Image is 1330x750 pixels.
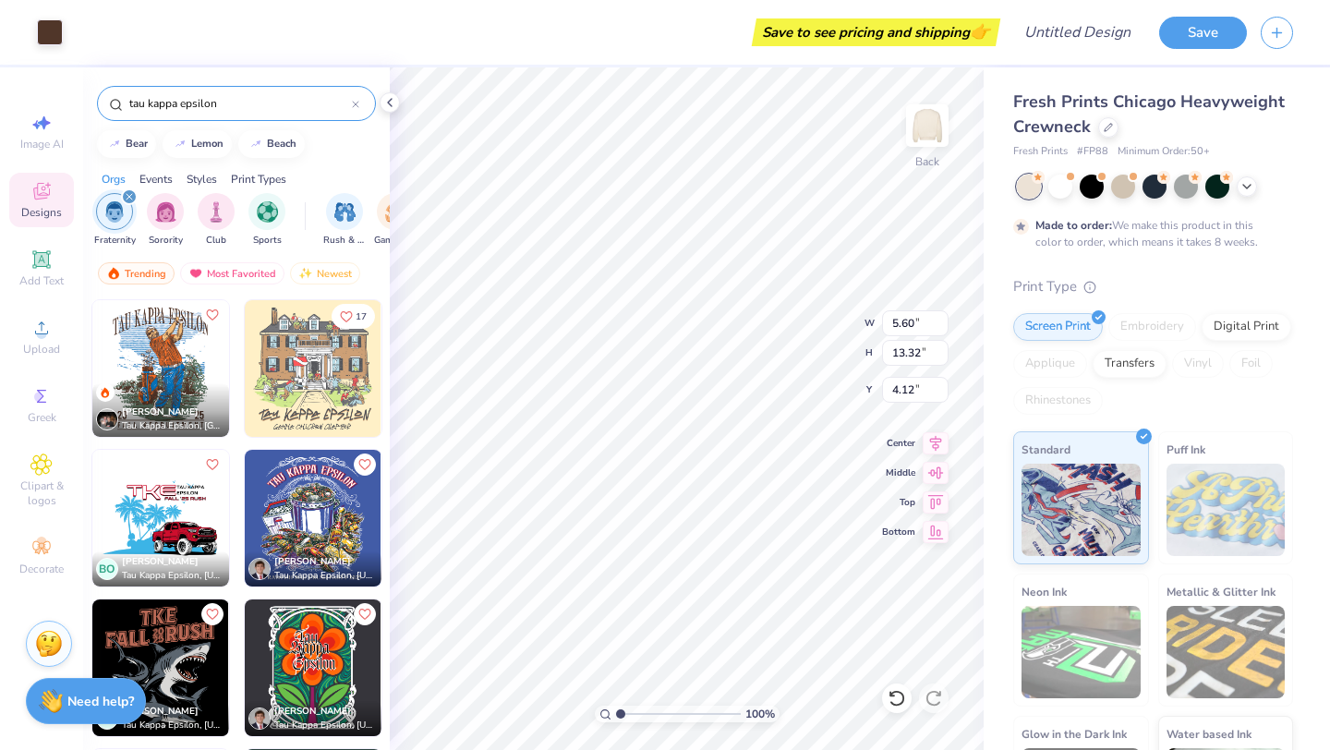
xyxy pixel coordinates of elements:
input: Untitled Design [1010,14,1145,51]
span: Decorate [19,562,64,576]
span: 17 [356,312,367,321]
span: Tau Kappa Epsilon, [US_STATE][GEOGRAPHIC_DATA], [GEOGRAPHIC_DATA] [122,569,222,583]
div: Rhinestones [1013,387,1103,415]
input: Try "Alpha" [127,94,352,113]
div: BO [96,558,118,580]
span: [PERSON_NAME] [122,555,199,568]
img: a7c1d9f1-ab60-4006-b386-96b6ed72d003 [245,300,381,437]
img: fce72644-5a51-4a8d-92bd-a60745c9fb8f [228,300,365,437]
span: Fraternity [94,234,136,248]
img: Fraternity Image [104,201,125,223]
span: Greek [28,410,56,425]
img: Avatar [248,558,271,580]
button: filter button [374,193,417,248]
span: 👉 [970,20,990,42]
img: eb213d54-80e9-4060-912d-9752b3a91b98 [92,300,229,437]
button: Like [201,603,224,625]
span: Water based Ink [1167,724,1251,744]
img: a50d2294-27b1-4586-b23f-b20ea8c451a8 [92,450,229,587]
span: [PERSON_NAME] [122,405,199,418]
button: filter button [248,193,285,248]
span: Tau Kappa Epsilon, [US_STATE] Tech [274,569,374,583]
div: filter for Game Day [374,193,417,248]
span: Upload [23,342,60,357]
span: [PERSON_NAME] [274,555,351,568]
span: [PERSON_NAME] [274,705,351,718]
div: beach [267,139,296,149]
img: Newest.gif [298,267,313,280]
img: 9ed0f7d8-8634-4e83-a386-0a694ba70ba5 [381,599,517,736]
img: 4e5feb0c-97b4-4a3d-81f4-c40e71522daa [245,599,381,736]
div: Events [139,171,173,187]
img: Club Image [206,201,226,223]
span: Tau Kappa Epsilon, [GEOGRAPHIC_DATA][US_STATE] [122,419,222,433]
div: We make this product in this color to order, which means it takes 8 weeks. [1035,217,1263,250]
span: Fresh Prints Chicago Heavyweight Crewneck [1013,91,1285,138]
img: Sports Image [257,201,278,223]
img: 966c1ad3-2211-444f-8122-526aab446c2b [228,599,365,736]
div: Vinyl [1172,350,1224,378]
button: Like [201,454,224,476]
img: trending.gif [106,267,121,280]
img: trend_line.gif [107,139,122,150]
img: Rush & Bid Image [334,201,356,223]
button: Like [201,304,224,326]
span: Bottom [882,526,915,538]
div: Orgs [102,171,126,187]
strong: Made to order: [1035,218,1112,233]
span: Middle [882,466,915,479]
span: Add Text [19,273,64,288]
button: Like [354,454,376,476]
span: [PERSON_NAME] [122,705,199,718]
img: 2bcfce80-2842-4554-8452-a5f3be83df72 [381,450,517,587]
div: filter for Rush & Bid [323,193,366,248]
button: filter button [323,193,366,248]
span: Sports [253,234,282,248]
div: Screen Print [1013,313,1103,341]
span: Top [882,496,915,509]
img: Sorority Image [155,201,176,223]
span: Clipart & logos [9,478,74,508]
span: Standard [1022,440,1070,459]
button: filter button [94,193,136,248]
span: Designs [21,205,62,220]
span: Center [882,437,915,450]
img: 8d376a35-ffda-4e83-917a-28c759280b06 [381,300,517,437]
span: Club [206,234,226,248]
img: Standard [1022,464,1141,556]
div: filter for Sports [248,193,285,248]
button: beach [238,130,305,158]
span: 100 % [745,706,775,722]
button: lemon [163,130,232,158]
span: Minimum Order: 50 + [1118,144,1210,160]
div: Print Type [1013,276,1293,297]
span: Rush & Bid [323,234,366,248]
button: Like [354,603,376,625]
img: Back [909,107,946,144]
img: Avatar [96,408,118,430]
div: Styles [187,171,217,187]
div: Newest [290,262,360,284]
span: Metallic & Glitter Ink [1167,582,1276,601]
span: Tau Kappa Epsilon, [US_STATE] Tech [274,719,374,732]
img: Metallic & Glitter Ink [1167,606,1286,698]
div: Trending [98,262,175,284]
div: Digital Print [1202,313,1291,341]
span: Fresh Prints [1013,144,1068,160]
span: Glow in the Dark Ink [1022,724,1127,744]
div: lemon [191,139,224,149]
div: Most Favorited [180,262,284,284]
div: filter for Sorority [147,193,184,248]
button: bear [97,130,156,158]
span: Neon Ink [1022,582,1067,601]
div: filter for Fraternity [94,193,136,248]
img: trend_line.gif [173,139,187,150]
button: Save [1159,17,1247,49]
div: Foil [1229,350,1273,378]
div: Embroidery [1108,313,1196,341]
img: 01c9616a-84b4-487f-913f-6a37fbda1c64 [228,450,365,587]
button: filter button [147,193,184,248]
div: Save to see pricing and shipping [756,18,996,46]
div: Transfers [1093,350,1167,378]
span: Game Day [374,234,417,248]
